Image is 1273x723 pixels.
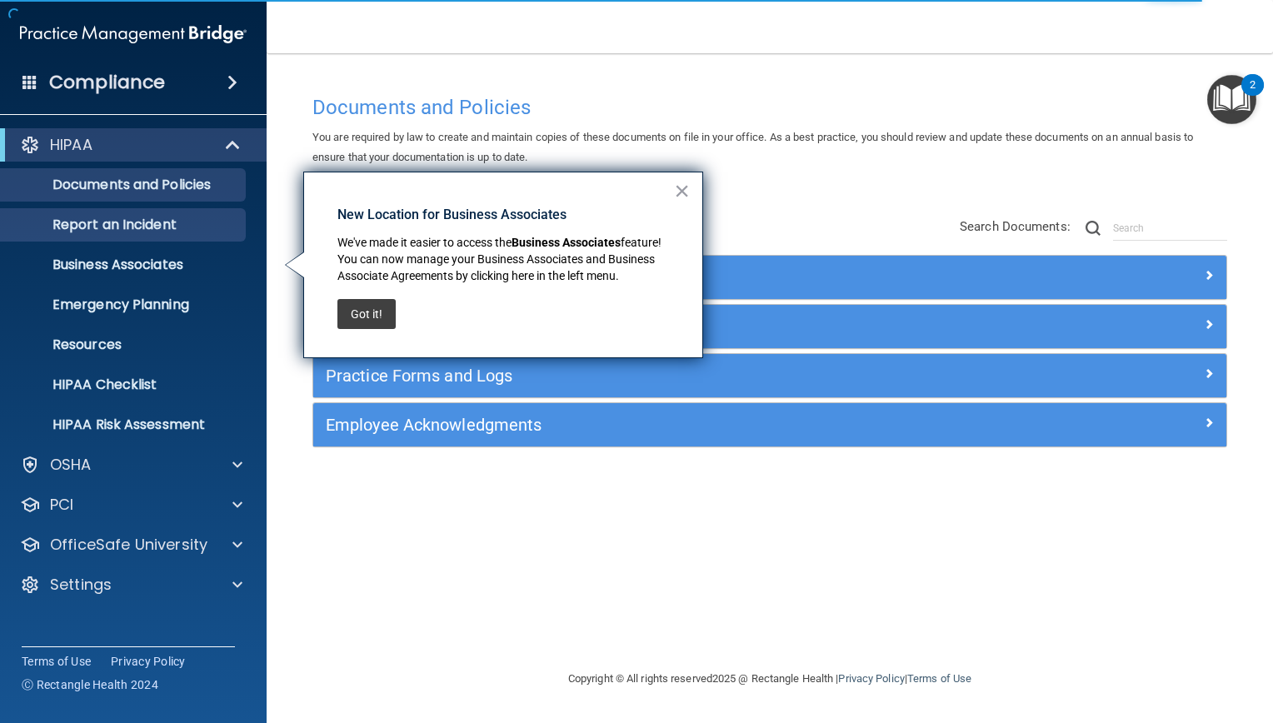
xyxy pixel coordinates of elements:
div: 2 [1250,85,1256,107]
span: We've made it easier to access the [337,236,512,249]
p: PCI [50,495,73,515]
a: Privacy Policy [111,653,186,670]
p: Settings [50,575,112,595]
button: Close [674,177,690,204]
p: OSHA [50,455,92,475]
span: You are required by law to create and maintain copies of these documents on file in your office. ... [312,131,1193,163]
h5: Employee Acknowledgments [326,416,986,434]
iframe: Drift Widget Chat Controller [985,605,1253,671]
input: Search [1113,216,1227,241]
button: Got it! [337,299,396,329]
a: Privacy Policy [838,672,904,685]
p: Report an Incident [11,217,238,233]
strong: Business Associates [512,236,621,249]
h5: Practice Forms and Logs [326,366,986,385]
span: Ⓒ Rectangle Health 2024 [22,676,158,693]
p: Resources [11,337,238,353]
div: Copyright © All rights reserved 2025 @ Rectangle Health | | [466,652,1074,706]
p: Business Associates [11,257,238,273]
p: Documents and Policies [11,177,238,193]
h4: Documents and Policies [312,97,1227,118]
p: HIPAA Checklist [11,376,238,393]
a: Terms of Use [22,653,91,670]
p: HIPAA Risk Assessment [11,416,238,433]
h4: Compliance [49,71,165,94]
p: HIPAA [50,135,92,155]
p: OfficeSafe University [50,535,207,555]
img: ic-search.3b580494.png [1086,221,1101,236]
p: New Location for Business Associates [337,206,673,224]
p: Emergency Planning [11,297,238,313]
span: Search Documents: [960,219,1071,234]
img: PMB logo [20,17,247,51]
button: Open Resource Center, 2 new notifications [1207,75,1256,124]
span: feature! You can now manage your Business Associates and Business Associate Agreements by clickin... [337,236,664,282]
a: Terms of Use [907,672,971,685]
